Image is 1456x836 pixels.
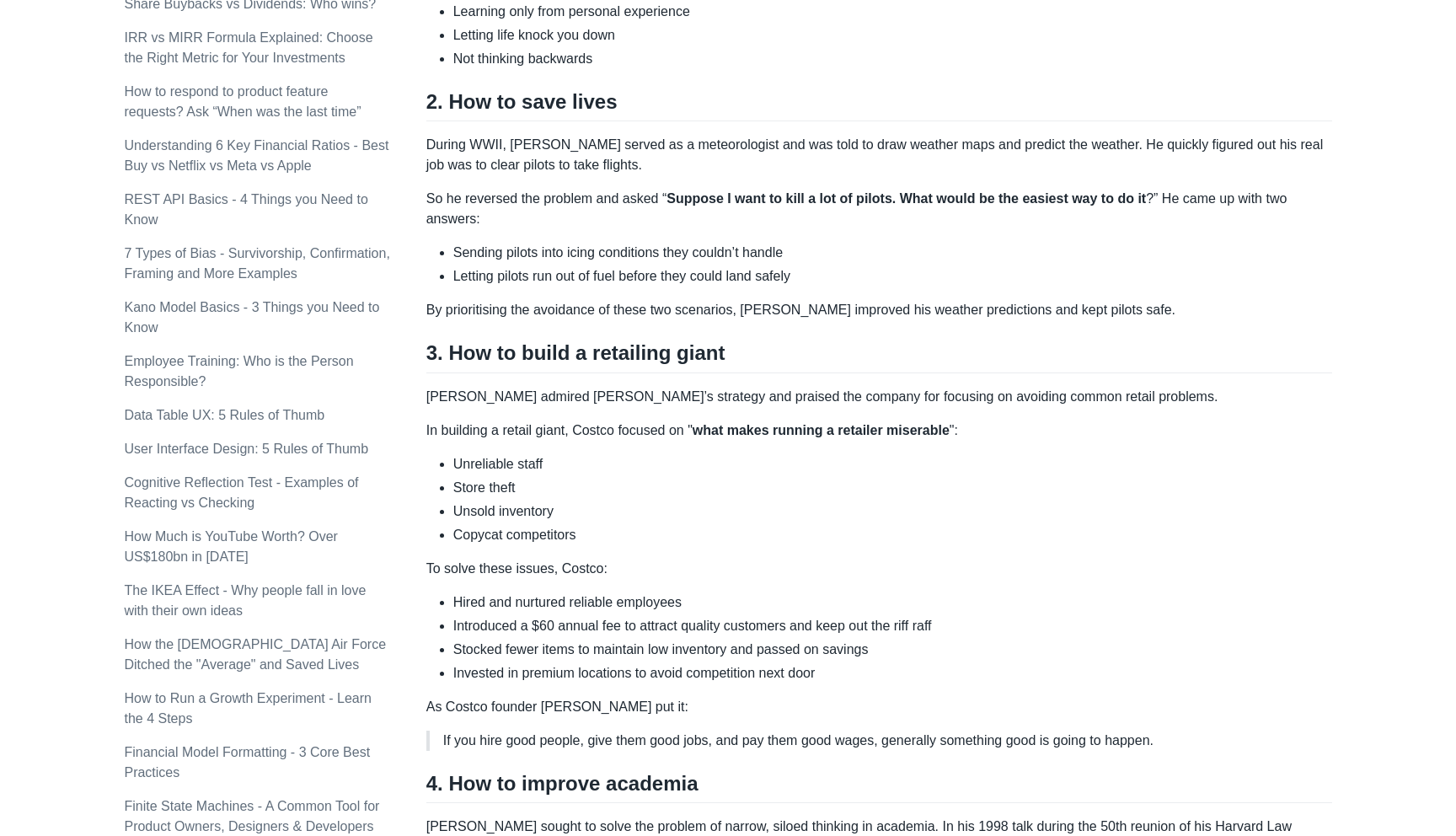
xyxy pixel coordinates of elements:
[453,49,1332,69] li: Not thinking backwards
[124,246,389,281] a: 7 Types of Bias - Survivorship, Confirmation, Framing and More Examples
[426,89,1332,121] h2: 2. How to save lives
[124,691,371,726] a: How to Run a Growth Experiment - Learn the 4 Steps
[124,408,324,422] a: Data Table UX: 5 Rules of Thumb
[124,30,372,65] a: IRR vs MIRR Formula Explained: Choose the Right Metric for Your Investments
[453,266,1332,287] li: Letting pilots run out of fuel before they could land safely
[124,354,353,389] a: Employee Training: Who is the Person Responsible?
[453,2,1332,22] li: Learning only from personal experience
[124,799,379,833] a: Finite State Machines - A Common Tool for Product Owners, Designers & Developers
[124,583,366,618] a: The IKEA Effect - Why people fall in love with their own ideas
[426,387,1332,407] p: [PERSON_NAME] admired [PERSON_NAME]’s strategy and praised the company for focusing on avoiding c...
[124,745,370,780] a: Financial Model Formatting - 3 Core Best Practices
[124,637,386,672] a: How the [DEMOGRAPHIC_DATA] Air Force Ditched the "Average" and Saved Lives
[124,442,368,456] a: User Interface Design: 5 Rules of Thumb
[453,616,1332,636] li: Introduced a $60 annual fee to attract quality customers and keep out the riff raff
[124,192,367,227] a: REST API Basics - 4 Things you Need to Know
[453,592,1332,613] li: Hired and nurtured reliable employees
[426,697,1332,717] p: As Costco founder [PERSON_NAME] put it:
[453,454,1332,474] li: Unreliable staff
[453,525,1332,545] li: Copycat competitors
[693,423,950,437] strong: what makes running a retailer miserable
[124,138,388,173] a: Understanding 6 Key Financial Ratios - Best Buy vs Netflix vs Meta vs Apple
[453,25,1332,46] li: Letting life knock you down
[443,731,1319,751] p: If you hire good people, give them good jobs, and pay them good wages, generally something good i...
[453,243,1332,263] li: Sending pilots into icing conditions they couldn’t handle
[124,475,358,510] a: Cognitive Reflection Test - Examples of Reacting vs Checking
[453,663,1332,683] li: Invested in premium locations to avoid competition next door
[124,84,361,119] a: How to respond to product feature requests? Ask “When was the last time”
[426,771,1332,803] h2: 4. How to improve academia
[666,191,1146,206] strong: Suppose I want to kill a lot of pilots. What would be the easiest way to do it
[426,189,1332,229] p: So he reversed the problem and asked “ ?” He came up with two answers:
[426,559,1332,579] p: To solve these issues, Costco:
[426,421,1332,441] p: In building a retail giant, Costco focused on " ":
[426,135,1332,175] p: During WWII, [PERSON_NAME] served as a meteorologist and was told to draw weather maps and predic...
[426,300,1332,320] p: By prioritising the avoidance of these two scenarios, [PERSON_NAME] improved his weather predicti...
[453,501,1332,522] li: Unsold inventory
[453,640,1332,660] li: Stocked fewer items to maintain low inventory and passed on savings
[124,529,337,564] a: How Much is YouTube Worth? Over US$180bn in [DATE]
[426,340,1332,372] h2: 3. How to build a retailing giant
[453,478,1332,498] li: Store theft
[124,300,379,335] a: Kano Model Basics - 3 Things you Need to Know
